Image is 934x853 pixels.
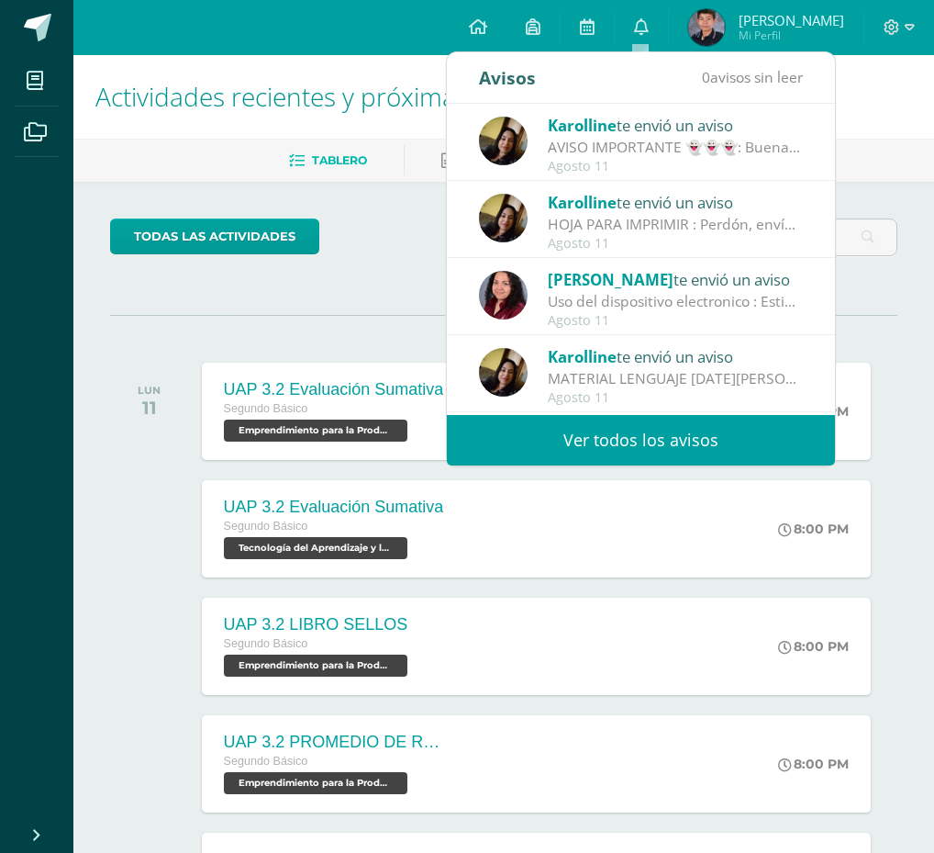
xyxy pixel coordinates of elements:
[138,384,161,397] div: LUN
[548,390,803,406] div: Agosto 11
[548,137,803,158] div: AVISO IMPORTANTE 👻👻👻: Buenas tardes chicos!! No olviden trabajar en plataforma Progrentis. Gracias
[441,146,617,175] a: Pendientes de entrega
[548,291,803,312] div: Uso del dispositivo electronico : Estimados padres de familia, Les informamos que hoy, durante el...
[289,146,367,175] a: Tablero
[548,115,617,136] span: Karolline
[548,267,803,291] div: te envió un aviso
[739,11,844,29] span: [PERSON_NAME]
[548,269,673,290] span: [PERSON_NAME]
[548,368,803,389] div: MATERIAL LENGUAJE MIÉRCOLES 13 DE AGOSTO : Buenas tardes estimados alumnos. Envío documento que d...
[224,520,308,533] span: Segundo Básico
[479,348,528,397] img: fb79f5a91a3aae58e4c0de196cfe63c7.png
[138,397,161,419] div: 11
[224,637,308,650] span: Segundo Básico
[702,67,710,87] span: 0
[702,67,803,87] span: avisos sin leer
[548,113,803,137] div: te envió un aviso
[548,214,803,235] div: HOJA PARA IMPRIMIR : Perdón, envío documento para impresión. Gracias.
[479,194,528,242] img: fb79f5a91a3aae58e4c0de196cfe63c7.png
[224,402,308,415] span: Segundo Básico
[224,733,444,752] div: UAP 3.2 PROMEDIO DE ROBÓTICA
[778,521,849,537] div: 8:00 PM
[447,415,835,466] a: Ver todos los avisos
[778,756,849,772] div: 8:00 PM
[224,498,444,517] div: UAP 3.2 Evaluación Sumativa
[548,346,617,367] span: Karolline
[548,190,803,214] div: te envió un aviso
[224,772,407,794] span: Emprendimiento para la Productividad y Robótica 'B'
[778,638,849,655] div: 8:00 PM
[688,9,725,46] img: e7fd5c28f6ed18091f2adbc2961a3bfc.png
[479,52,536,103] div: Avisos
[224,755,308,768] span: Segundo Básico
[548,344,803,368] div: te envió un aviso
[224,615,412,634] div: UAP 3.2 LIBRO SELLOS
[312,153,367,167] span: Tablero
[479,271,528,320] img: 7420dd8cffec07cce464df0021f01d4a.png
[224,420,407,442] span: Emprendimiento para la Productividad y Robótica 'B'
[95,79,468,114] span: Actividades recientes y próximas
[739,28,844,43] span: Mi Perfil
[224,655,407,677] span: Emprendimiento para la Productividad y Robótica 'B'
[548,313,803,329] div: Agosto 11
[224,537,407,559] span: Tecnología del Aprendizaje y la Comunicación 'B'
[224,380,444,399] div: UAP 3.2 Evaluación Sumativa
[548,236,803,252] div: Agosto 11
[479,117,528,165] img: fb79f5a91a3aae58e4c0de196cfe63c7.png
[548,159,803,174] div: Agosto 11
[548,192,617,213] span: Karolline
[110,219,319,254] a: todas las Actividades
